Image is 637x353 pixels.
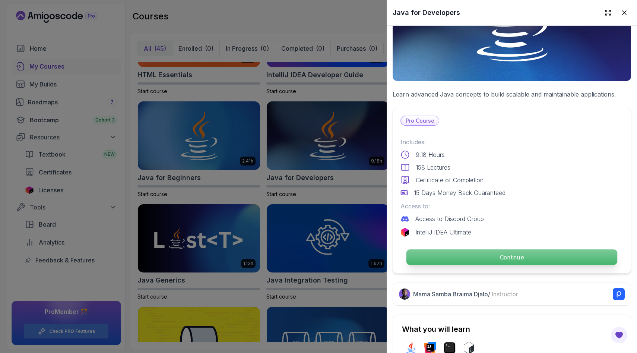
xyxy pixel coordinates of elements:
p: Pro Course [401,116,439,125]
img: Nelson Djalo [399,289,410,300]
p: 158 Lectures [416,163,450,172]
button: Open Feedback Button [610,326,628,344]
span: Instructor [492,290,518,298]
p: Learn advanced Java concepts to build scalable and maintainable applications. [393,90,631,99]
p: Access to: [400,202,623,211]
p: Access to Discord Group [415,214,484,223]
p: Continue [406,249,617,265]
img: jetbrains logo [400,228,409,237]
h2: What you will learn [402,324,622,334]
button: Expand drawer [601,6,615,19]
p: IntelliJ IDEA Ultimate [415,228,471,237]
p: Includes: [400,138,623,146]
p: Mama Samba Braima Djalo / [413,290,518,299]
p: 9.18 Hours [416,150,445,159]
p: Certificate of Completion [416,176,484,185]
button: Continue [406,249,618,265]
h2: Java for Developers [393,7,460,18]
p: 15 Days Money Back Guaranteed [414,188,506,197]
